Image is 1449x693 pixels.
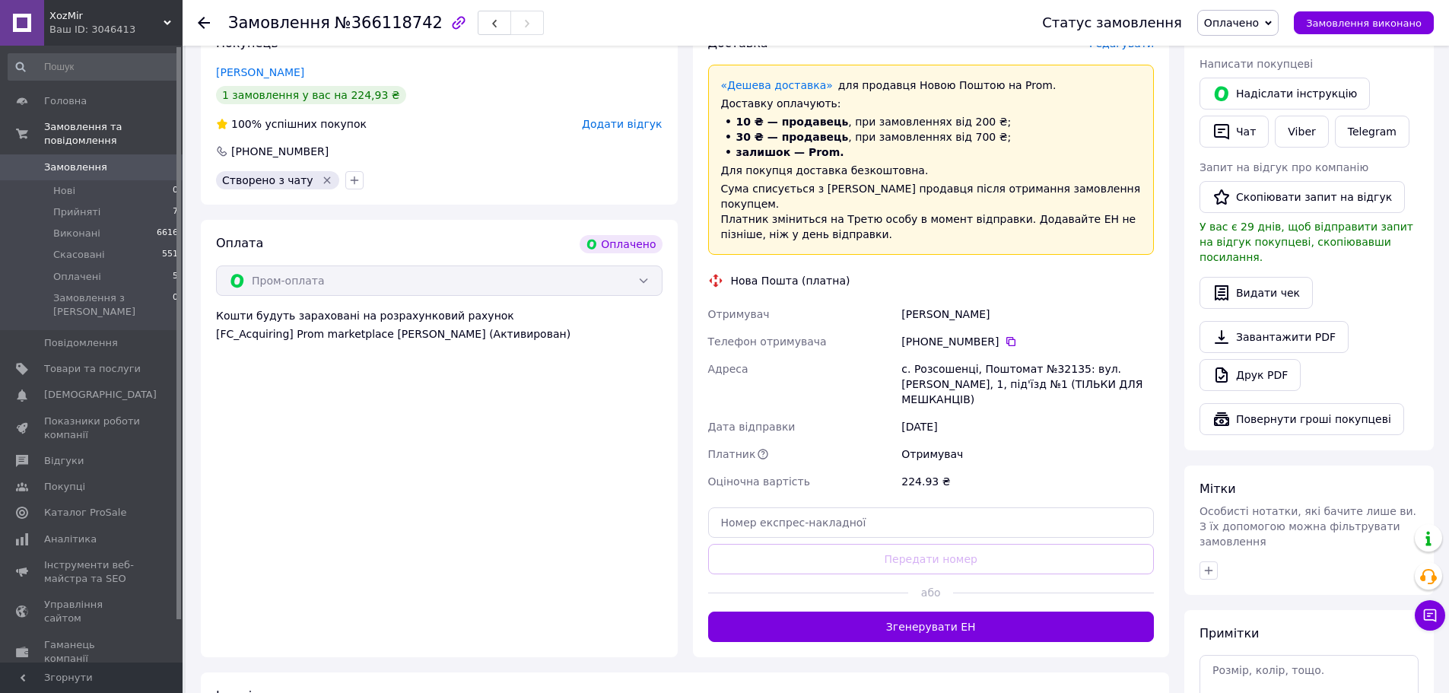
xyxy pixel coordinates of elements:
span: Оплачені [53,270,101,284]
span: 10 ₴ — продавець [736,116,849,128]
span: 6616 [157,227,178,240]
span: У вас є 29 днів, щоб відправити запит на відгук покупцеві, скопіювавши посилання. [1200,221,1413,263]
div: [PHONE_NUMBER] [901,334,1154,349]
div: [DATE] [898,413,1157,440]
span: Адреса [708,363,748,375]
span: Примітки [1200,626,1259,641]
a: Telegram [1335,116,1409,148]
span: Оплачено [1204,17,1259,29]
button: Видати чек [1200,277,1313,309]
span: Оціночна вартість [708,475,810,488]
div: Оплачено [580,235,662,253]
span: 0 [173,291,178,319]
svg: Видалити мітку [321,174,333,186]
span: Нові [53,184,75,198]
span: 7 [173,205,178,219]
div: Кошти будуть зараховані на розрахунковий рахунок [216,308,663,342]
span: Мітки [1200,482,1236,496]
button: Згенерувати ЕН [708,612,1155,642]
span: Отримувач [708,308,770,320]
span: Інструменти веб-майстра та SEO [44,558,141,586]
span: або [908,585,953,600]
button: Скопіювати запит на відгук [1200,181,1405,213]
span: Покупець [216,36,278,50]
div: Сума списується з [PERSON_NAME] продавця після отримання замовлення покупцем. Платник зміниться н... [721,181,1142,242]
input: Номер експрес-накладної [708,507,1155,538]
span: Відгуки [44,454,84,468]
a: Viber [1275,116,1328,148]
div: 1 замовлення у вас на 224,93 ₴ [216,86,406,104]
span: Каталог ProSale [44,506,126,520]
span: Товари та послуги [44,362,141,376]
span: 551 [162,248,178,262]
div: [PHONE_NUMBER] [230,144,330,159]
span: Редагувати [1089,37,1154,49]
span: ХоzMir [49,9,164,23]
span: №366118742 [335,14,443,32]
span: Скасовані [53,248,105,262]
li: , при замовленнях від 700 ₴; [721,129,1142,145]
button: Надіслати інструкцію [1200,78,1370,110]
span: Замовлення та повідомлення [44,120,183,148]
div: 224.93 ₴ [898,468,1157,495]
span: Додати відгук [582,118,662,130]
span: [DEMOGRAPHIC_DATA] [44,388,157,402]
span: Запит на відгук про компанію [1200,161,1368,173]
div: Статус замовлення [1042,15,1182,30]
button: Повернути гроші покупцеві [1200,403,1404,435]
a: «Дешева доставка» [721,79,833,91]
span: Дата відправки [708,421,796,433]
div: Нова Пошта (платна) [727,273,854,288]
span: Повідомлення [44,336,118,350]
button: Чат з покупцем [1415,600,1445,631]
span: Замовлення з [PERSON_NAME] [53,291,173,319]
span: 30 ₴ — продавець [736,131,849,143]
input: Пошук [8,53,180,81]
div: Отримувач [898,440,1157,468]
a: [PERSON_NAME] [216,66,304,78]
span: Замовлення [44,161,107,174]
button: Замовлення виконано [1294,11,1434,34]
li: , при замовленнях від 200 ₴; [721,114,1142,129]
a: Завантажити PDF [1200,321,1349,353]
span: Платник [708,448,756,460]
span: Управління сайтом [44,598,141,625]
span: Замовлення [228,14,330,32]
span: Показники роботи компанії [44,415,141,442]
div: Повернутися назад [198,15,210,30]
span: Гаманець компанії [44,638,141,666]
a: Друк PDF [1200,359,1301,391]
div: с. Розсошенці, Поштомат №32135: вул. [PERSON_NAME], 1, під'їзд №1 (ТІЛЬКИ ДЛЯ МЕШКАНЦІВ) [898,355,1157,413]
div: [FC_Acquiring] Prom marketplace [PERSON_NAME] (Активирован) [216,326,663,342]
div: Для покупця доставка безкоштовна. [721,163,1142,178]
span: 0 [173,184,178,198]
div: для продавця Новою Поштою на Prom. [721,78,1142,93]
span: 100% [231,118,262,130]
span: Прийняті [53,205,100,219]
span: Виконані [53,227,100,240]
span: Особисті нотатки, які бачите лише ви. З їх допомогою можна фільтрувати замовлення [1200,505,1416,548]
button: Чат [1200,116,1269,148]
span: Головна [44,94,87,108]
span: Покупці [44,480,85,494]
div: успішних покупок [216,116,367,132]
span: Оплата [216,236,263,250]
div: [PERSON_NAME] [898,300,1157,328]
span: Доставка [708,36,768,50]
span: Телефон отримувача [708,335,827,348]
div: Ваш ID: 3046413 [49,23,183,37]
span: залишок — Prom. [736,146,844,158]
span: 5 [173,270,178,284]
span: Аналітика [44,532,97,546]
span: Написати покупцеві [1200,58,1313,70]
span: Замовлення виконано [1306,17,1422,29]
div: Доставку оплачують: [721,96,1142,111]
span: Створено з чату [222,174,313,186]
